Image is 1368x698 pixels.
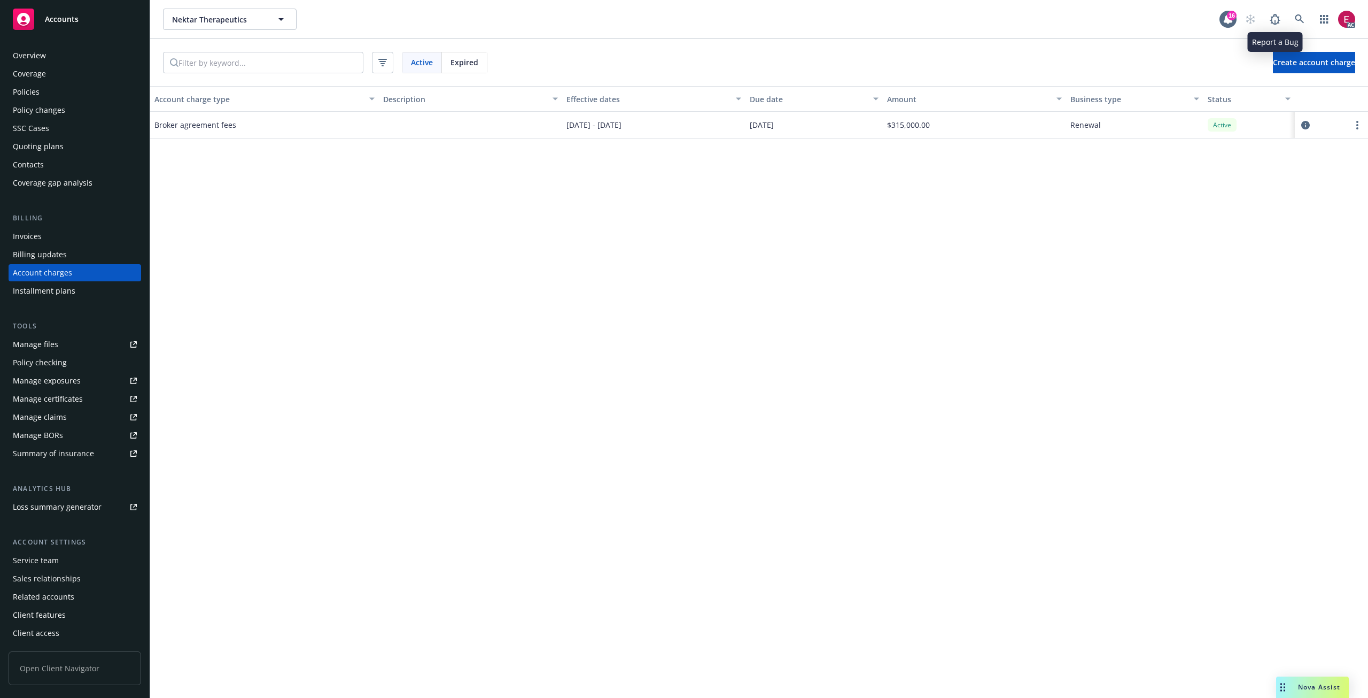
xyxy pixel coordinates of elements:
[9,65,141,82] a: Coverage
[150,86,379,112] button: Account charge type
[9,625,141,642] a: Client access
[887,119,930,131] span: $315,000.00
[9,102,141,119] a: Policy changes
[1070,94,1187,105] div: Business type
[1298,682,1340,692] span: Nova Assist
[13,552,59,569] div: Service team
[9,552,141,569] a: Service team
[13,625,59,642] div: Client access
[1066,86,1203,112] button: Business type
[750,94,867,105] div: Due date
[13,498,102,516] div: Loss summary generator
[1208,94,1279,105] div: Status
[9,156,141,173] a: Contacts
[9,321,141,332] div: Tools
[13,570,81,587] div: Sales relationships
[887,94,1050,105] div: Amount
[9,174,141,191] a: Coverage gap analysis
[13,120,49,137] div: SSC Cases
[566,94,729,105] div: Effective dates
[9,120,141,137] a: SSC Cases
[1338,11,1355,28] img: photo
[9,138,141,155] a: Quoting plans
[13,228,42,245] div: Invoices
[750,119,774,131] span: [DATE]
[1289,9,1310,30] a: Search
[13,47,46,64] div: Overview
[9,4,141,34] a: Accounts
[13,607,66,624] div: Client features
[450,57,478,68] span: Expired
[9,390,141,408] a: Manage certificates
[9,588,141,605] a: Related accounts
[9,354,141,371] a: Policy checking
[13,588,74,605] div: Related accounts
[1203,86,1295,112] button: Status
[1240,9,1261,30] a: Start snowing
[13,372,81,389] div: Manage exposures
[9,409,141,426] a: Manage claims
[13,354,67,371] div: Policy checking
[9,47,141,64] a: Overview
[1227,11,1237,20] div: 16
[13,246,67,263] div: Billing updates
[9,607,141,624] a: Client features
[13,138,64,155] div: Quoting plans
[9,570,141,587] a: Sales relationships
[1264,9,1286,30] a: Report a Bug
[9,246,141,263] a: Billing updates
[13,156,44,173] div: Contacts
[9,372,141,389] a: Manage exposures
[13,65,46,82] div: Coverage
[1351,119,1364,132] a: more
[13,409,67,426] div: Manage claims
[1276,677,1349,698] button: Nova Assist
[154,94,363,105] div: Account charge type
[1276,677,1289,698] div: Drag to move
[1273,57,1355,67] span: Create account charge
[170,58,178,67] svg: Search
[562,86,745,112] button: Effective dates
[1313,9,1335,30] a: Switch app
[9,537,141,548] div: Account settings
[13,445,94,462] div: Summary of insurance
[172,14,265,25] span: Nektar Therapeutics
[9,445,141,462] a: Summary of insurance
[45,15,79,24] span: Accounts
[154,119,236,131] span: Broker agreement fees
[9,282,141,300] a: Installment plans
[13,282,75,300] div: Installment plans
[9,427,141,444] a: Manage BORs
[163,9,297,30] button: Nektar Therapeutics
[411,57,433,68] span: Active
[1299,119,1312,132] a: circleInformation
[13,390,83,408] div: Manage certificates
[13,336,58,353] div: Manage files
[1273,52,1355,73] button: Create account charge
[1208,118,1237,132] div: Active
[13,102,65,119] div: Policy changes
[9,651,141,685] span: Open Client Navigator
[883,86,1066,112] button: Amount
[379,86,562,112] button: Description
[9,228,141,245] a: Invoices
[13,174,92,191] div: Coverage gap analysis
[383,94,546,105] div: Description
[9,83,141,101] a: Policies
[9,498,141,516] a: Loss summary generator
[9,336,141,353] a: Manage files
[9,264,141,281] a: Account charges
[13,83,40,101] div: Policies
[13,427,63,444] div: Manage BORs
[178,52,363,73] input: Filter by keyword...
[745,86,883,112] button: Due date
[1070,119,1101,131] span: Renewal
[13,264,72,281] div: Account charges
[9,484,141,494] div: Analytics hub
[9,213,141,224] div: Billing
[566,119,621,131] span: [DATE] - [DATE]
